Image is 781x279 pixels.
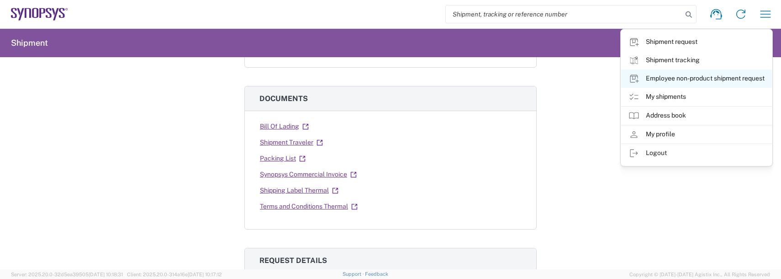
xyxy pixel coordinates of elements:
a: My profile [621,125,772,144]
span: [DATE] 10:17:12 [188,272,222,277]
h2: Shipment [11,38,48,48]
span: Client: 2025.20.0-314a16e [127,272,222,277]
a: Feedback [365,271,388,277]
a: Bill Of Lading [259,118,309,134]
span: [DATE] 10:18:31 [89,272,123,277]
a: Employee non-product shipment request [621,70,772,88]
a: Shipment request [621,33,772,51]
a: Logout [621,144,772,162]
a: Address book [621,107,772,125]
a: Synopsys Commercial Invoice [259,166,357,182]
span: Documents [259,94,308,103]
a: My shipments [621,88,772,106]
span: Server: 2025.20.0-32d5ea39505 [11,272,123,277]
a: Shipment tracking [621,51,772,70]
span: Request details [259,256,327,265]
a: Shipping Label Thermal [259,182,339,199]
a: Shipment Traveler [259,134,323,150]
span: Copyright © [DATE]-[DATE] Agistix Inc., All Rights Reserved [629,270,770,279]
a: Packing List [259,150,306,166]
a: Support [343,271,365,277]
a: Terms and Conditions Thermal [259,199,358,215]
input: Shipment, tracking or reference number [446,5,682,23]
